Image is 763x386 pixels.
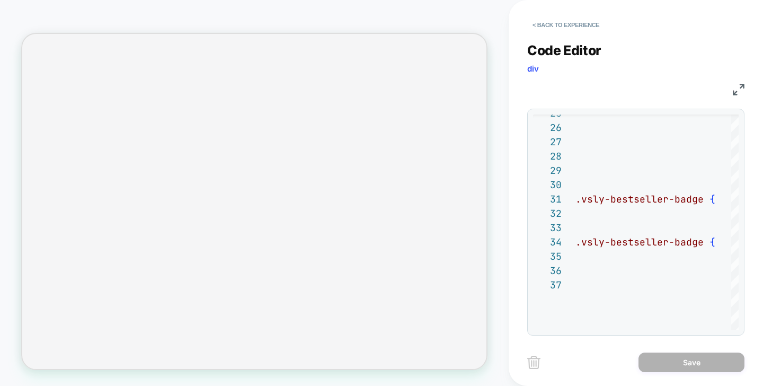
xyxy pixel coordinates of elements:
[533,278,562,292] div: 37
[533,163,562,178] div: 29
[575,193,704,205] span: .vsly-bestseller-badge
[533,264,562,278] div: 36
[533,221,562,235] div: 33
[527,16,605,33] button: < Back to experience
[527,42,601,58] span: Code Editor
[533,149,562,163] div: 28
[22,34,486,368] iframe: To enrich screen reader interactions, please activate Accessibility in Grammarly extension settings
[533,235,562,249] div: 34
[533,135,562,149] div: 27
[709,236,715,248] span: {
[709,193,715,205] span: {
[533,178,562,192] div: 30
[533,120,562,135] div: 26
[575,236,704,248] span: .vsly-bestseller-badge
[527,356,540,369] img: delete
[533,249,562,264] div: 35
[533,206,562,221] div: 32
[533,192,562,206] div: 31
[638,353,744,372] button: Save
[733,84,744,95] img: fullscreen
[527,64,539,74] span: div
